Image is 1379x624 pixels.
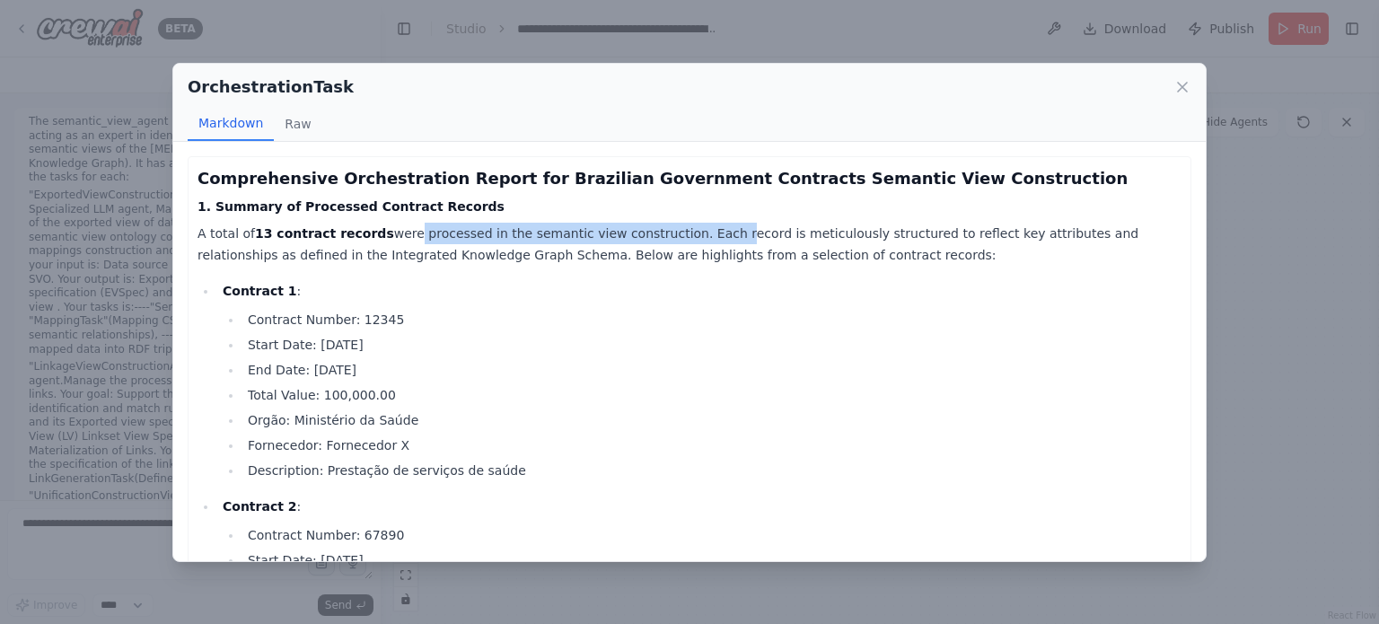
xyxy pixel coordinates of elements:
li: End Date: [DATE] [242,359,1181,381]
strong: 13 contract records [255,226,394,241]
strong: Contract 1 [223,284,297,298]
li: Description: Prestação de serviços de saúde [242,460,1181,481]
li: Start Date: [DATE] [242,549,1181,571]
li: Fornecedor: Fornecedor X [242,435,1181,456]
button: Raw [274,107,321,141]
p: : [223,280,1181,302]
li: Contract Number: 67890 [242,524,1181,546]
h3: Comprehensive Orchestration Report for Brazilian Government Contracts Semantic View Construction [198,166,1181,191]
button: Markdown [188,107,274,141]
strong: Contract 2 [223,499,297,514]
p: : [223,496,1181,517]
h4: 1. Summary of Processed Contract Records [198,198,1181,215]
h2: OrchestrationTask [188,75,354,100]
li: Orgão: Ministério da Saúde [242,409,1181,431]
li: Total Value: 100,000.00 [242,384,1181,406]
li: Contract Number: 12345 [242,309,1181,330]
p: A total of were processed in the semantic view construction. Each record is meticulously structur... [198,223,1181,266]
li: Start Date: [DATE] [242,334,1181,356]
